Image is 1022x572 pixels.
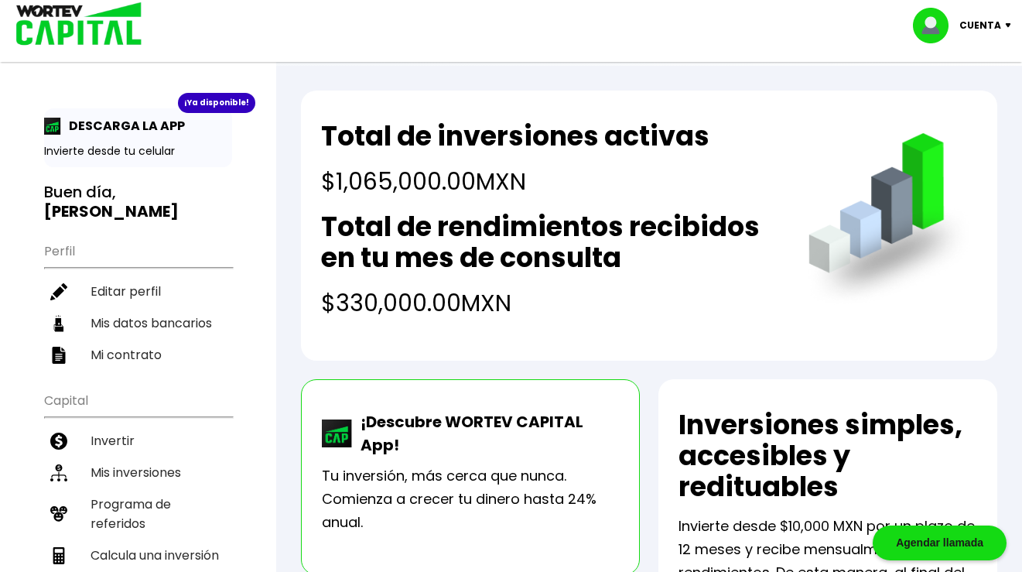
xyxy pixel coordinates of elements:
a: Programa de referidos [44,488,232,539]
b: [PERSON_NAME] [44,200,179,222]
p: DESCARGA LA APP [61,116,185,135]
img: datos-icon.10cf9172.svg [50,315,67,332]
img: recomiendanos-icon.9b8e9327.svg [50,505,67,522]
img: app-icon [44,118,61,135]
img: inversiones-icon.6695dc30.svg [50,464,67,481]
h4: $1,065,000.00 MXN [321,164,709,199]
a: Calcula una inversión [44,539,232,571]
img: calculadora-icon.17d418c4.svg [50,547,67,564]
h2: Total de rendimientos recibidos en tu mes de consulta [321,211,778,273]
a: Mis datos bancarios [44,307,232,339]
a: Invertir [44,425,232,457]
p: Invierte desde tu celular [44,143,232,159]
h2: Total de inversiones activas [321,121,709,152]
img: editar-icon.952d3147.svg [50,283,67,300]
a: Mis inversiones [44,457,232,488]
ul: Perfil [44,234,232,371]
img: grafica.516fef24.png [802,133,977,309]
img: icon-down [1001,23,1022,28]
p: ¡Descubre WORTEV CAPITAL App! [353,410,619,457]
img: invertir-icon.b3b967d7.svg [50,433,67,450]
a: Mi contrato [44,339,232,371]
h2: Inversiones simples, accesibles y redituables [678,409,977,502]
img: contrato-icon.f2db500c.svg [50,347,67,364]
h3: Buen día, [44,183,232,221]
div: ¡Ya disponible! [178,93,255,113]
img: wortev-capital-app-icon [322,420,353,447]
h4: $330,000.00 MXN [321,286,778,320]
a: Editar perfil [44,276,232,307]
div: Agendar llamada [873,526,1007,560]
img: profile-image [913,8,959,43]
p: Cuenta [959,14,1001,37]
p: Tu inversión, más cerca que nunca. Comienza a crecer tu dinero hasta 24% anual. [322,464,619,534]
